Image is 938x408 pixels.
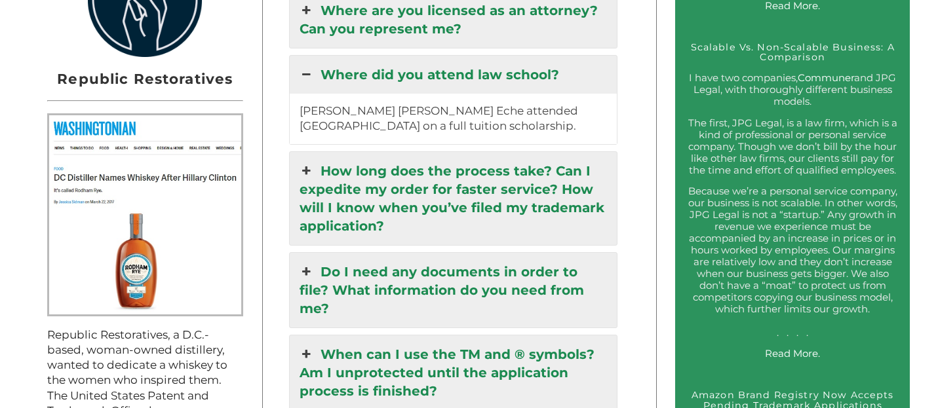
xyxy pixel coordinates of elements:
p: [PERSON_NAME] [PERSON_NAME] Eche attended [GEOGRAPHIC_DATA] on a full tuition scholarship. [300,103,607,134]
p: The first, JPG Legal, is a law firm, which is a kind of professional or personal service company.... [685,117,901,176]
a: Communer [798,71,854,84]
a: Read More. [765,347,820,360]
div: Where did you attend law school? [290,94,617,144]
p: I have two companies, and JPG Legal, with thoroughly different business models. [685,72,901,107]
p: Because we’re a personal service company, our business is not scalable. In other words, JPG Legal... [685,185,901,339]
a: Scalable Vs. Non-Scalable Business: A Comparison [691,41,895,64]
a: Do I need any documents in order to file? What information do you need from me? [290,253,617,327]
a: How long does the process take? Can I expedite my order for faster service? How will I know when ... [290,152,617,245]
img: Rodham Rye People Screenshot [47,113,244,316]
a: Where did you attend law school? [290,56,617,94]
h2: Republic Restoratives [47,67,244,91]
